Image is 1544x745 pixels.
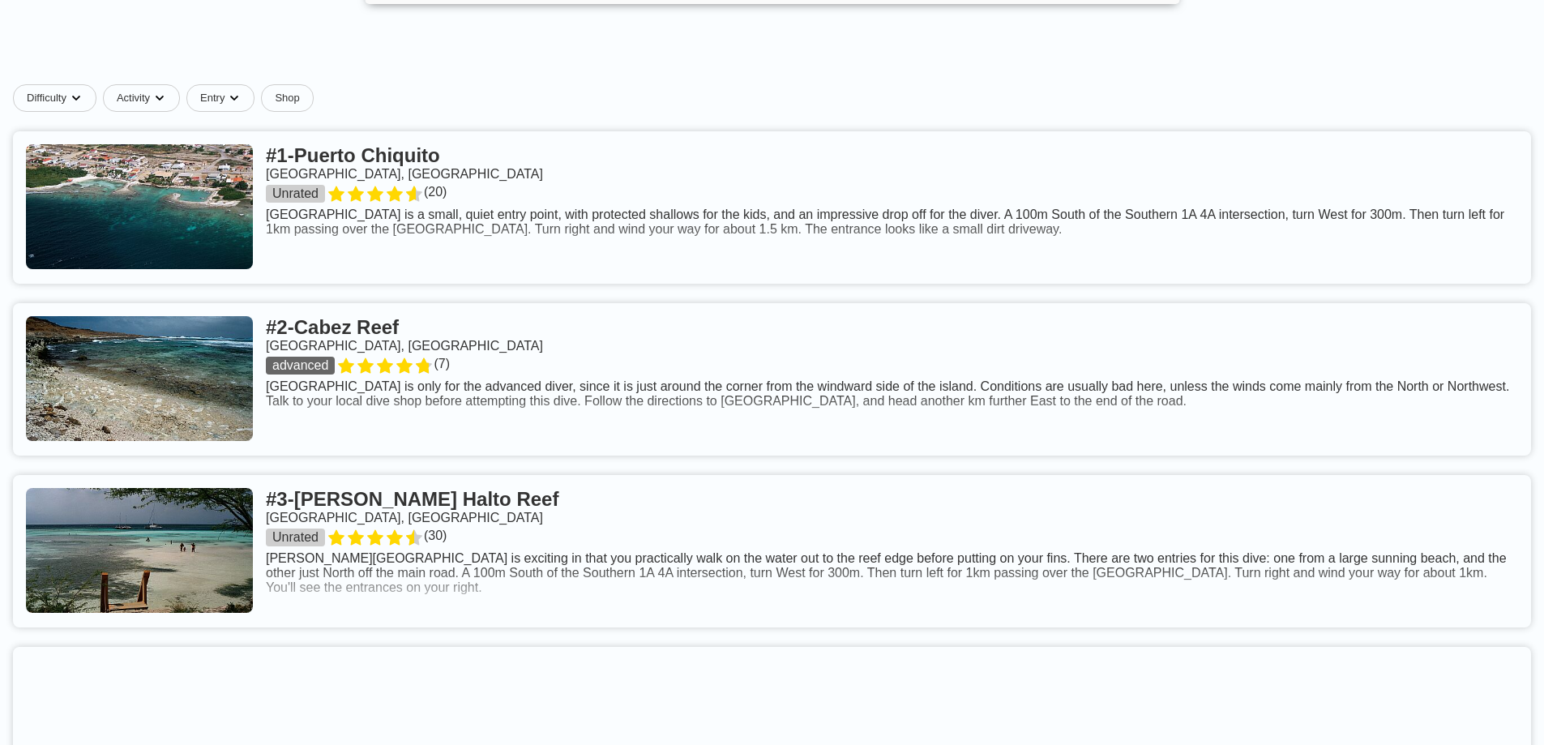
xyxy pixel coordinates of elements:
img: dropdown caret [153,92,166,105]
img: dropdown caret [228,92,241,105]
button: Entrydropdown caret [186,84,261,112]
a: Shop [261,84,313,112]
button: Difficultydropdown caret [13,84,103,112]
span: Difficulty [27,92,66,105]
button: Activitydropdown caret [103,84,186,112]
span: Entry [200,92,225,105]
img: dropdown caret [70,92,83,105]
span: Activity [117,92,150,105]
